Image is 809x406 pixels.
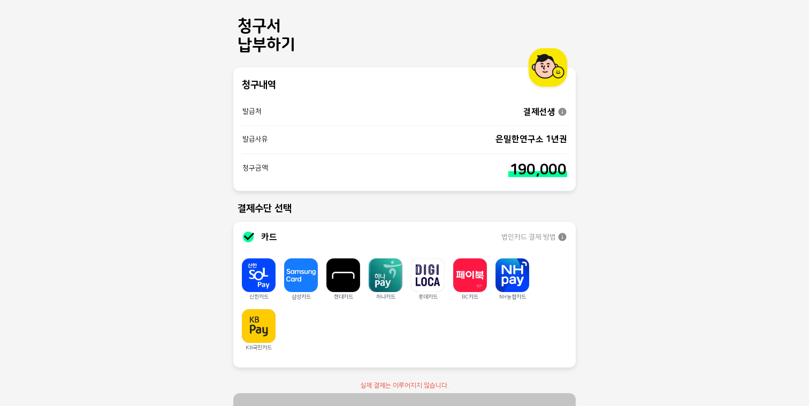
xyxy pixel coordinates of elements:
h1: 청구서 납부하기 [233,17,576,55]
button: 법인카드 결제 방법 [501,231,567,243]
p: 발급처 [242,98,274,126]
p: 현대카드 [322,294,364,300]
p: 삼성카드 [280,294,322,300]
p: 하나카드 [364,294,407,300]
p: 190,000 [508,154,567,183]
p: KB국민카드 [238,345,280,350]
h2: 결제수단 선택 [233,200,292,222]
p: 롯데카드 [407,294,449,300]
p: 청구금액 [242,155,274,182]
p: 은밀한연구소 1년권 [274,126,567,154]
p: 결제선생 [274,98,567,126]
p: 신한카드 [238,294,280,300]
p: BC카드 [449,294,491,300]
h3: 카드 [261,233,277,241]
p: NH농협카드 [491,294,533,300]
p: 발급사유 [242,126,274,154]
h2: 청구내역 [242,76,276,98]
p: 실제 결제는 이루어지지 않습니다. [233,382,576,389]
